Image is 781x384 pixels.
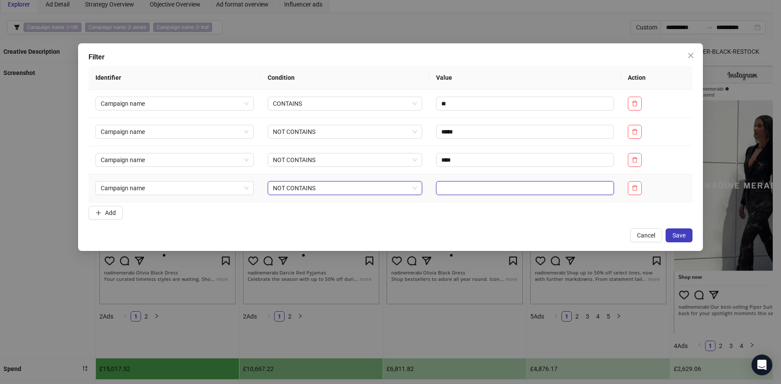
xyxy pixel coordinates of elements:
[95,210,102,216] span: plus
[751,355,772,375] div: Open Intercom Messenger
[273,153,417,166] span: NOT CONTAINS
[89,206,123,220] button: Add
[632,185,638,191] span: delete
[101,97,249,110] span: Campaign name
[632,157,638,163] span: delete
[673,232,686,239] span: Save
[89,66,261,90] th: Identifier
[684,49,698,62] button: Close
[273,182,417,195] span: NOT CONTAINS
[261,66,429,90] th: Condition
[630,228,662,242] button: Cancel
[687,52,694,59] span: close
[429,66,621,90] th: Value
[637,232,655,239] span: Cancel
[273,97,417,110] span: CONTAINS
[101,182,249,195] span: Campaign name
[632,101,638,107] span: delete
[105,209,116,216] span: Add
[101,125,249,138] span: Campaign name
[666,228,692,242] button: Save
[621,66,692,90] th: Action
[632,129,638,135] span: delete
[273,125,417,138] span: NOT CONTAINS
[101,153,249,166] span: Campaign name
[89,52,692,62] div: Filter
